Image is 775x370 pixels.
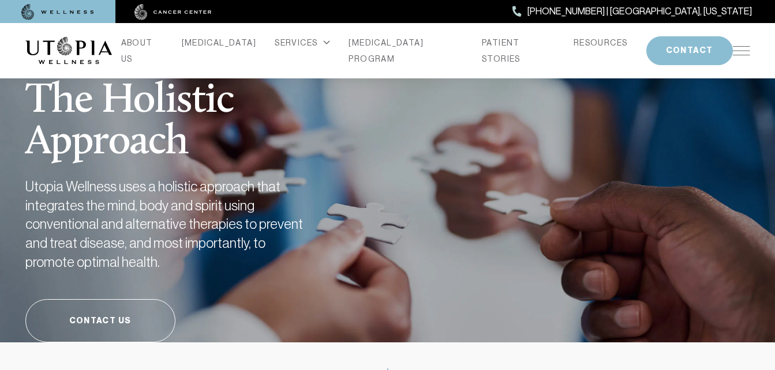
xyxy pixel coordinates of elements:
a: Contact Us [25,299,175,342]
img: cancer center [134,4,212,20]
div: SERVICES [275,35,330,51]
a: [PHONE_NUMBER] | [GEOGRAPHIC_DATA], [US_STATE] [512,4,752,19]
img: logo [25,37,112,65]
img: icon-hamburger [733,46,750,55]
h1: The Holistic Approach [25,52,366,164]
img: wellness [21,4,94,20]
span: [PHONE_NUMBER] | [GEOGRAPHIC_DATA], [US_STATE] [527,4,752,19]
a: [MEDICAL_DATA] PROGRAM [349,35,463,67]
a: RESOURCES [574,35,628,51]
button: CONTACT [646,36,733,65]
a: [MEDICAL_DATA] [182,35,257,51]
a: ABOUT US [121,35,163,67]
a: PATIENT STORIES [482,35,555,67]
h2: Utopia Wellness uses a holistic approach that integrates the mind, body and spirit using conventi... [25,178,314,271]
